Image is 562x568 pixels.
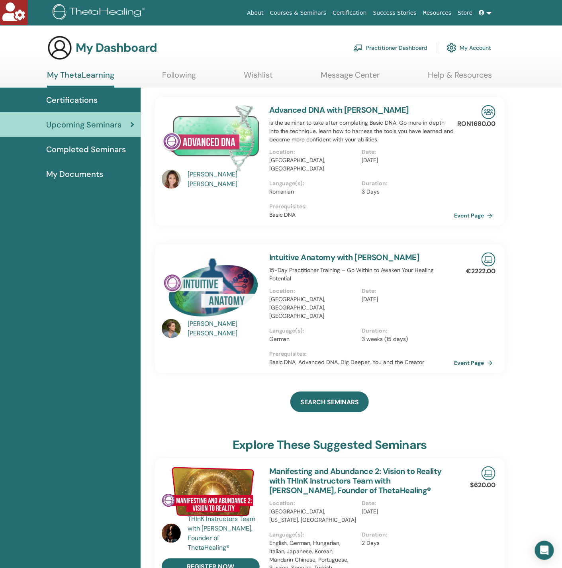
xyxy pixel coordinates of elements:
a: Resources [420,6,455,20]
a: Intuitive Anatomy with [PERSON_NAME] [269,252,420,262]
a: Event Page [454,210,496,221]
p: [GEOGRAPHIC_DATA], [US_STATE], [GEOGRAPHIC_DATA] [269,507,357,524]
img: chalkboard-teacher.svg [353,44,363,51]
img: cog.svg [447,41,456,55]
a: Advanced DNA with [PERSON_NAME] [269,105,409,115]
p: Duration : [362,327,449,335]
p: Language(s) : [269,179,357,188]
p: Date : [362,499,449,507]
img: Live Online Seminar [482,466,495,480]
img: Live Online Seminar [482,253,495,266]
p: Location : [269,499,357,507]
img: logo.png [53,4,148,22]
h3: explore these suggested seminars [233,438,427,452]
p: $620.00 [470,480,495,490]
p: 15-Day Practitioner Training – Go Within to Awaken Your Healing Potential [269,266,454,283]
div: Open Intercom Messenger [535,541,554,560]
img: default.jpg [162,524,181,543]
span: SEARCH SEMINARS [300,398,359,406]
a: My Account [447,39,491,57]
img: default.jpg [162,319,181,338]
span: Certifications [46,94,98,106]
a: Certification [329,6,370,20]
a: Following [162,70,196,86]
a: Manifesting and Abundance 2: Vision to Reality with THInK Instructors Team with [PERSON_NAME], Fo... [269,466,442,496]
a: Success Stories [370,6,420,20]
a: [PERSON_NAME] [PERSON_NAME] [188,170,261,189]
span: Upcoming Seminars [46,119,121,131]
a: Practitioner Dashboard [353,39,427,57]
a: Store [455,6,476,20]
p: is the seminar to take after completing Basic DNA. Go more in depth into the technique, learn how... [269,119,454,144]
a: Message Center [321,70,380,86]
img: Intuitive Anatomy [162,253,260,321]
h3: My Dashboard [76,41,157,55]
p: Romanian [269,188,357,196]
p: [DATE] [362,507,449,516]
p: Duration : [362,179,449,188]
a: SEARCH SEMINARS [290,392,369,412]
p: 3 weeks (15 days) [362,335,449,343]
p: RON1680.00 [457,119,495,129]
img: default.jpg [162,170,181,189]
p: Prerequisites : [269,202,454,211]
p: Duration : [362,531,449,539]
p: 2 Days [362,539,449,547]
p: [GEOGRAPHIC_DATA], [GEOGRAPHIC_DATA] [269,156,357,173]
p: [DATE] [362,156,449,165]
a: Courses & Seminars [267,6,330,20]
p: Language(s) : [269,327,357,335]
span: My Documents [46,168,103,180]
p: Basic DNA, Advanced DNA, Dig Deeper, You and the Creator [269,358,454,366]
a: THInK Instructors Team with [PERSON_NAME], Founder of ThetaHealing® [188,514,261,552]
a: My ThetaLearning [47,70,114,88]
img: generic-user-icon.jpg [47,35,72,61]
a: About [244,6,266,20]
p: Date : [362,287,449,295]
p: Date : [362,148,449,156]
p: 3 Days [362,188,449,196]
a: Event Page [454,357,496,369]
p: German [269,335,357,343]
a: Wishlist [244,70,273,86]
img: Advanced DNA [162,105,260,172]
p: Location : [269,148,357,156]
p: Language(s) : [269,531,357,539]
p: €2222.00 [466,266,495,276]
span: Completed Seminars [46,143,126,155]
a: [PERSON_NAME] [PERSON_NAME] [188,319,261,338]
p: Prerequisites : [269,350,454,358]
p: Basic DNA [269,211,454,219]
p: Location : [269,287,357,295]
img: In-Person Seminar [482,105,495,119]
p: [GEOGRAPHIC_DATA], [GEOGRAPHIC_DATA], [GEOGRAPHIC_DATA] [269,295,357,320]
img: Manifesting and Abundance 2: Vision to Reality [162,466,260,517]
a: Help & Resources [428,70,492,86]
p: [DATE] [362,295,449,304]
